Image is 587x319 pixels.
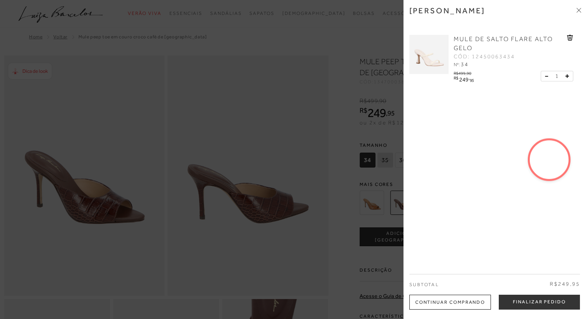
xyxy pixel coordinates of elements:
i: , [469,76,474,80]
span: 1 [555,72,558,80]
div: Continuar Comprando [409,295,491,310]
div: R$499,90 [454,69,475,76]
h3: [PERSON_NAME] [409,6,485,15]
img: MULE DE SALTO FLARE ALTO GELO [409,35,449,74]
span: MULE DE SALTO FLARE ALTO GELO [454,36,553,52]
a: MULE DE SALTO FLARE ALTO GELO [454,35,565,53]
i: R$ [454,76,458,80]
span: Nº: [454,62,460,67]
span: CÓD: 12450063434 [454,53,515,61]
span: 249 [459,76,469,83]
span: Subtotal [409,282,439,287]
span: R$249,95 [550,280,580,288]
span: 34 [461,61,469,67]
button: Finalizar Pedido [499,295,580,310]
span: 95 [470,78,474,83]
